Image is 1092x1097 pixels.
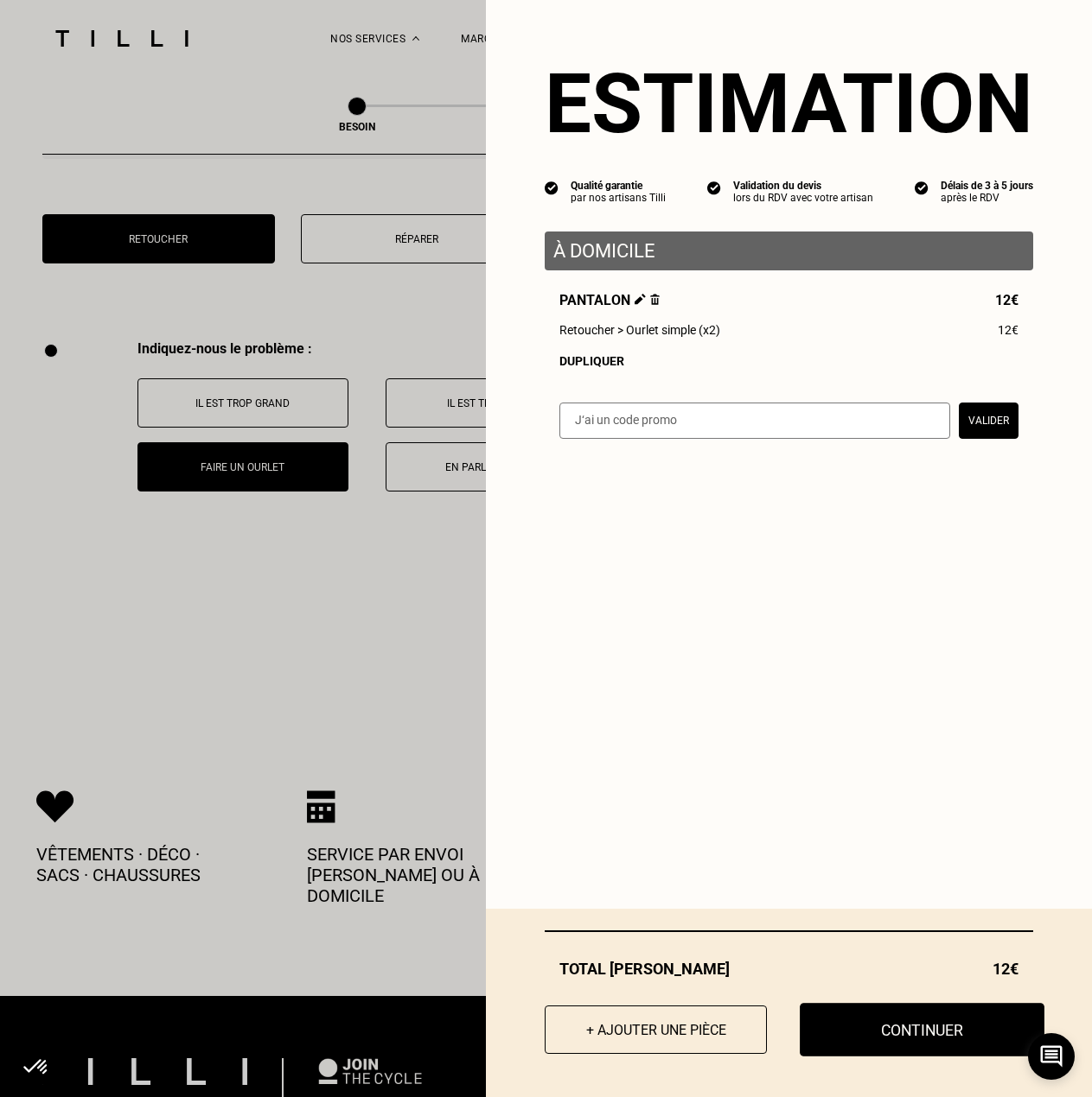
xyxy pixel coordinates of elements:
div: Qualité garantie [571,180,666,192]
span: 12€ [995,292,1019,308]
img: Éditer [635,294,646,305]
div: lors du RDV avec votre artisan [733,192,873,204]
div: Total [PERSON_NAME] [545,960,1033,978]
input: J‘ai un code promo [559,403,950,439]
img: Supprimer [650,294,660,305]
button: Valider [959,403,1019,439]
span: Retoucher > Ourlet simple (x2) [559,323,720,337]
div: Dupliquer [559,354,1019,368]
img: icon list info [545,180,559,195]
img: icon list info [915,180,929,195]
button: Continuer [800,1003,1044,1056]
button: + Ajouter une pièce [545,1005,767,1054]
div: Validation du devis [733,180,873,192]
section: Estimation [545,55,1033,152]
p: À domicile [553,240,1025,262]
div: après le RDV [941,192,1033,204]
span: Pantalon [559,292,660,308]
div: Délais de 3 à 5 jours [941,180,1033,192]
img: icon list info [707,180,721,195]
span: 12€ [998,323,1019,337]
span: 12€ [993,960,1019,978]
div: par nos artisans Tilli [571,192,666,204]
